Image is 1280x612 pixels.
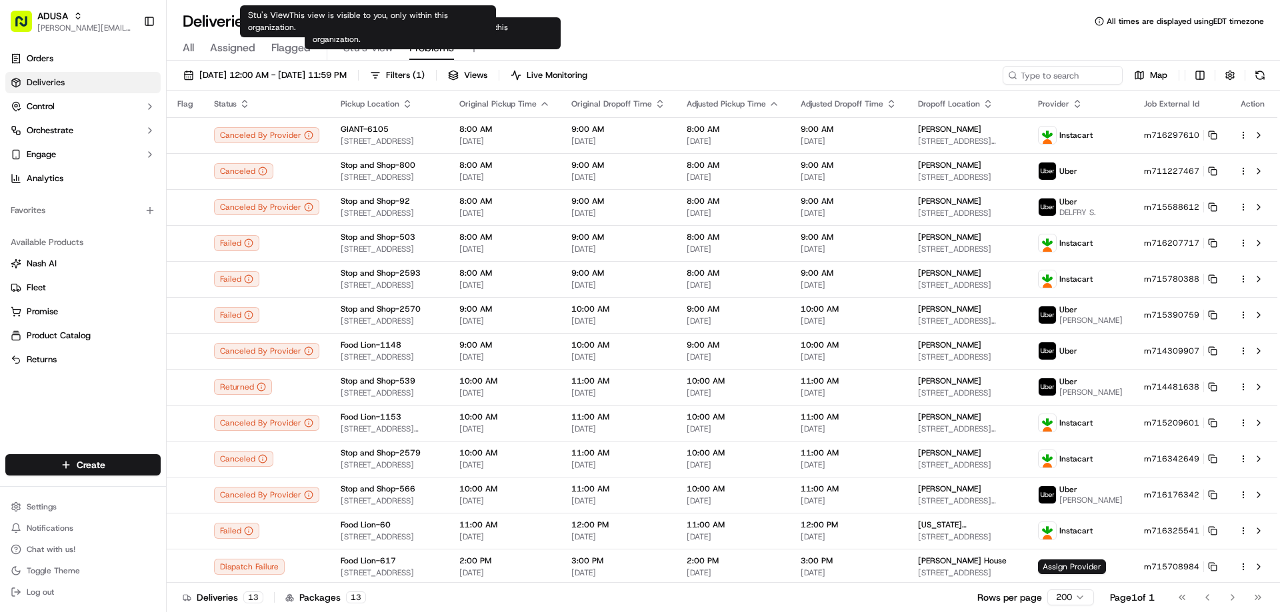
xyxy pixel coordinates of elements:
span: [PERSON_NAME] [918,268,981,278]
div: We're available if you need us! [60,141,183,151]
span: 8:00 AM [687,160,779,170]
button: Canceled By Provider [214,127,319,143]
span: [PERSON_NAME] [1059,315,1123,326]
span: [STREET_ADDRESS] [341,136,438,147]
span: 10:00 AM [459,448,550,458]
a: Deliveries [5,72,161,93]
span: 8:00 AM [459,160,550,170]
span: [DATE] [459,352,550,362]
span: m715390759 [1144,310,1199,320]
span: Create [77,458,105,471]
span: 8:00 AM [459,268,550,278]
button: m714481638 [1144,382,1217,392]
a: Promise [11,306,155,318]
button: m716325541 [1144,525,1217,536]
span: 9:00 AM [687,340,779,350]
span: 9:00 AM [801,268,897,278]
a: Returns [11,354,155,366]
span: Uber [1059,346,1077,356]
span: Stop and Shop-503 [341,232,415,242]
button: Product Catalog [5,325,161,346]
span: [DATE] [801,424,897,434]
span: 8:00 AM [687,196,779,206]
button: Failed [214,235,259,251]
button: Orchestrate [5,120,161,141]
button: Log out [5,583,161,601]
span: Analytics [27,172,63,184]
span: Original Pickup Time [459,99,537,109]
span: ADUSA [37,9,68,23]
button: m716176342 [1144,489,1217,500]
span: [DATE] [571,244,665,254]
a: Nash AI [11,258,155,270]
span: [DATE] [687,352,779,362]
span: 9:00 AM [571,232,665,242]
span: Toggle Theme [27,565,80,576]
div: Canceled By Provider [214,415,319,431]
span: [DATE] [801,244,897,254]
button: Start new chat [227,131,243,147]
div: Returned [214,379,272,395]
button: Toggle Theme [5,561,161,580]
button: Canceled [214,163,273,179]
span: [DATE] [687,280,779,290]
span: 9:00 AM [801,160,897,170]
button: See all [207,170,243,186]
button: Chat with us! [5,540,161,559]
span: 10:00 AM [459,483,550,494]
button: Failed [214,307,259,323]
span: [DATE] [801,459,897,470]
span: [STREET_ADDRESS] [341,316,438,326]
button: Control [5,96,161,117]
button: Refresh [1251,66,1269,85]
button: Fleet [5,277,161,298]
div: Stu's View [240,5,496,37]
span: API Documentation [126,298,214,311]
span: 10:00 AM [801,340,897,350]
a: Product Catalog [11,330,155,342]
button: m715588612 [1144,202,1217,212]
button: ADUSA[PERSON_NAME][EMAIL_ADDRESS][PERSON_NAME][DOMAIN_NAME] [5,5,138,37]
span: 11:00 AM [801,448,897,458]
div: Past conversations [13,173,89,184]
span: m715780388 [1144,274,1199,284]
div: Start new chat [60,127,219,141]
span: m715708984 [1144,561,1199,572]
span: Deliveries [27,77,65,89]
span: [STREET_ADDRESS] [918,459,1017,470]
a: Analytics [5,168,161,189]
span: 9:00 AM [571,160,665,170]
span: [STREET_ADDRESS] [341,208,438,218]
button: Canceled By Provider [214,343,319,359]
span: 10:00 AM [687,376,779,386]
span: [DATE] [687,172,779,182]
span: 9:00 AM [571,196,665,206]
span: [PERSON_NAME] [918,196,981,206]
h1: Deliveries [183,11,251,32]
span: 10:00 AM [571,340,665,350]
button: Failed [214,523,259,539]
span: Chat with us! [27,544,75,555]
span: 10:00 AM [459,412,550,422]
span: [PERSON_NAME] [918,232,981,242]
span: Live Monitoring [527,69,587,81]
span: Engage [27,149,56,160]
span: [STREET_ADDRESS] [918,208,1017,218]
span: Adjusted Dropoff Time [801,99,883,109]
a: Fleet [11,282,155,294]
span: • [111,242,115,253]
div: Canceled [214,451,273,467]
span: [DATE] [571,388,665,398]
span: [PERSON_NAME] [41,242,108,253]
span: Knowledge Base [27,298,102,311]
span: [DATE] [459,208,550,218]
span: 8:00 AM [687,268,779,278]
span: 8:00 AM [459,196,550,206]
span: Uber [1059,304,1077,315]
span: [STREET_ADDRESS] [918,244,1017,254]
span: Product Catalog [27,330,91,342]
span: Flag [177,99,193,109]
